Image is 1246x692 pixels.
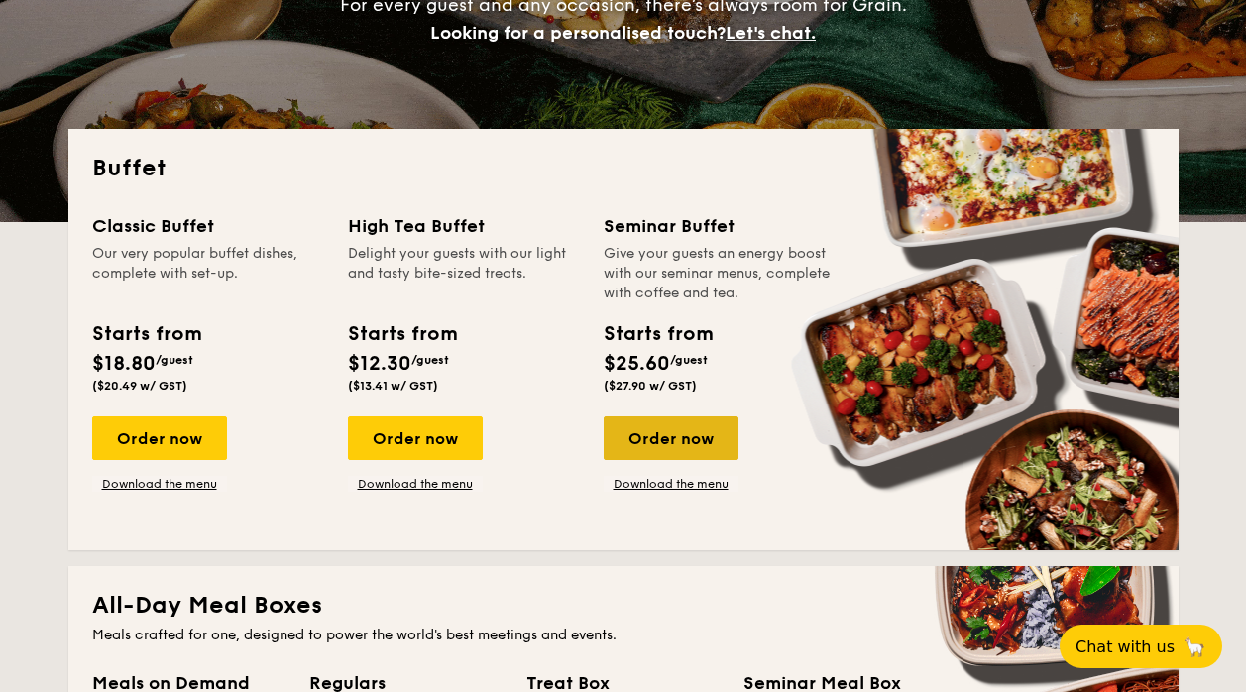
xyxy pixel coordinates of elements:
[430,22,726,44] span: Looking for a personalised touch?
[348,212,580,240] div: High Tea Buffet
[92,153,1155,184] h2: Buffet
[604,319,712,349] div: Starts from
[92,626,1155,645] div: Meals crafted for one, designed to power the world's best meetings and events.
[604,416,738,460] div: Order now
[348,244,580,303] div: Delight your guests with our light and tasty bite-sized treats.
[1060,625,1222,668] button: Chat with us🦙
[348,319,456,349] div: Starts from
[348,416,483,460] div: Order now
[92,319,200,349] div: Starts from
[348,476,483,492] a: Download the menu
[604,244,836,303] div: Give your guests an energy boost with our seminar menus, complete with coffee and tea.
[726,22,816,44] span: Let's chat.
[156,353,193,367] span: /guest
[92,379,187,393] span: ($20.49 w/ GST)
[604,379,697,393] span: ($27.90 w/ GST)
[92,212,324,240] div: Classic Buffet
[92,590,1155,622] h2: All-Day Meal Boxes
[92,416,227,460] div: Order now
[348,379,438,393] span: ($13.41 w/ GST)
[604,212,836,240] div: Seminar Buffet
[411,353,449,367] span: /guest
[1183,635,1206,658] span: 🦙
[1076,637,1175,656] span: Chat with us
[92,476,227,492] a: Download the menu
[348,352,411,376] span: $12.30
[604,476,738,492] a: Download the menu
[92,244,324,303] div: Our very popular buffet dishes, complete with set-up.
[604,352,670,376] span: $25.60
[92,352,156,376] span: $18.80
[670,353,708,367] span: /guest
